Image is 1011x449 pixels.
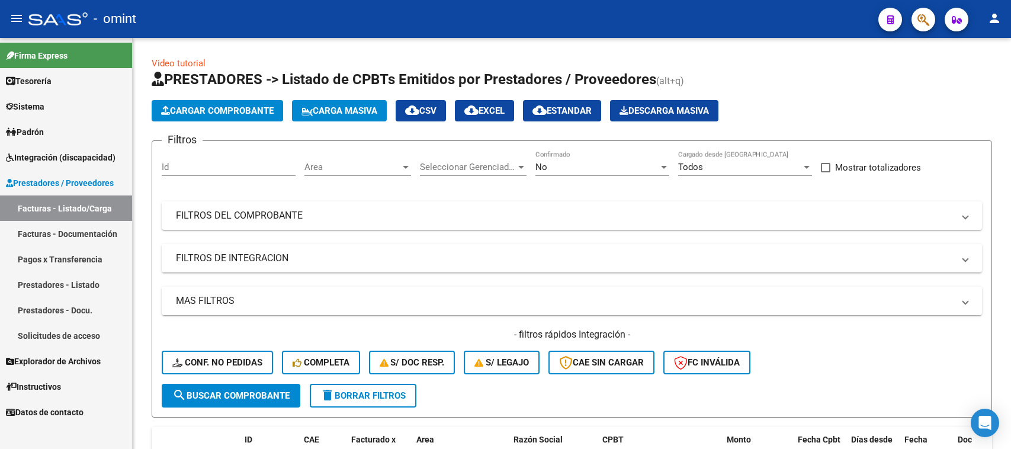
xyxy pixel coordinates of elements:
[6,406,84,419] span: Datos de contacto
[172,357,262,368] span: Conf. no pedidas
[405,105,437,116] span: CSV
[304,162,400,172] span: Area
[172,388,187,402] mat-icon: search
[416,435,434,444] span: Area
[152,58,206,69] a: Video tutorial
[161,105,274,116] span: Cargar Comprobante
[245,435,252,444] span: ID
[369,351,455,374] button: S/ Doc Resp.
[987,11,1002,25] mat-icon: person
[172,390,290,401] span: Buscar Comprobante
[152,71,656,88] span: PRESTADORES -> Listado de CPBTs Emitidos por Prestadores / Proveedores
[420,162,516,172] span: Seleccionar Gerenciador
[301,105,377,116] span: Carga Masiva
[9,11,24,25] mat-icon: menu
[663,351,750,374] button: FC Inválida
[610,100,718,121] button: Descarga Masiva
[620,105,709,116] span: Descarga Masiva
[464,351,540,374] button: S/ legajo
[380,357,445,368] span: S/ Doc Resp.
[523,100,601,121] button: Estandar
[474,357,529,368] span: S/ legajo
[6,75,52,88] span: Tesorería
[455,100,514,121] button: EXCEL
[835,161,921,175] span: Mostrar totalizadores
[162,287,982,315] mat-expansion-panel-header: MAS FILTROS
[282,351,360,374] button: Completa
[513,435,563,444] span: Razón Social
[656,75,684,86] span: (alt+q)
[176,209,954,222] mat-panel-title: FILTROS DEL COMPROBANTE
[320,390,406,401] span: Borrar Filtros
[559,357,644,368] span: CAE SIN CARGAR
[292,100,387,121] button: Carga Masiva
[152,100,283,121] button: Cargar Comprobante
[6,100,44,113] span: Sistema
[6,49,68,62] span: Firma Express
[176,294,954,307] mat-panel-title: MAS FILTROS
[6,126,44,139] span: Padrón
[798,435,840,444] span: Fecha Cpbt
[162,328,982,341] h4: - filtros rápidos Integración -
[6,380,61,393] span: Instructivos
[535,162,547,172] span: No
[176,252,954,265] mat-panel-title: FILTROS DE INTEGRACION
[464,105,505,116] span: EXCEL
[727,435,751,444] span: Monto
[162,244,982,272] mat-expansion-panel-header: FILTROS DE INTEGRACION
[396,100,446,121] button: CSV
[405,103,419,117] mat-icon: cloud_download
[310,384,416,408] button: Borrar Filtros
[320,388,335,402] mat-icon: delete
[971,409,999,437] div: Open Intercom Messenger
[532,105,592,116] span: Estandar
[304,435,319,444] span: CAE
[464,103,479,117] mat-icon: cloud_download
[678,162,703,172] span: Todos
[162,132,203,148] h3: Filtros
[6,177,114,190] span: Prestadores / Proveedores
[548,351,654,374] button: CAE SIN CARGAR
[674,357,740,368] span: FC Inválida
[532,103,547,117] mat-icon: cloud_download
[610,100,718,121] app-download-masive: Descarga masiva de comprobantes (adjuntos)
[6,355,101,368] span: Explorador de Archivos
[6,151,115,164] span: Integración (discapacidad)
[94,6,136,32] span: - omint
[162,384,300,408] button: Buscar Comprobante
[162,201,982,230] mat-expansion-panel-header: FILTROS DEL COMPROBANTE
[162,351,273,374] button: Conf. no pedidas
[293,357,349,368] span: Completa
[602,435,624,444] span: CPBT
